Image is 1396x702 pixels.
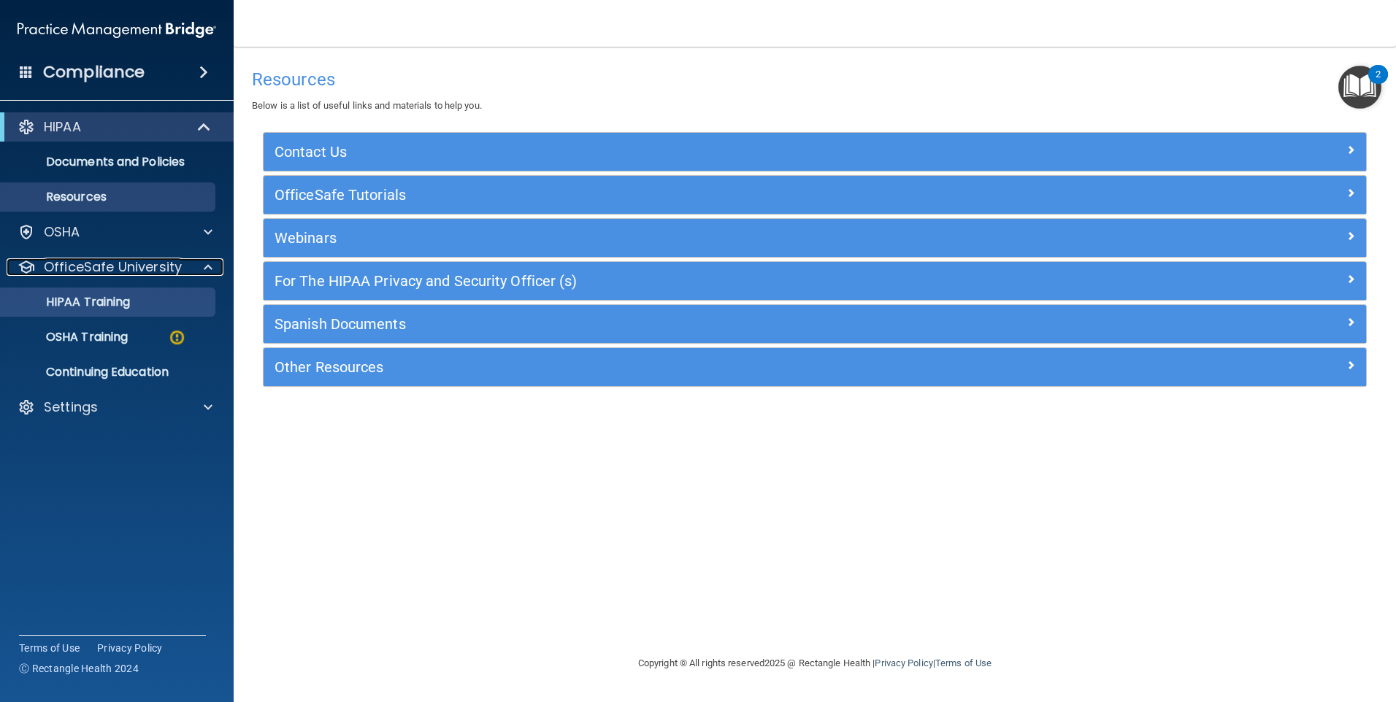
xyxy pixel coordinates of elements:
[44,223,80,241] p: OSHA
[18,15,216,45] img: PMB logo
[252,100,482,111] span: Below is a list of useful links and materials to help you.
[9,155,209,169] p: Documents and Policies
[44,258,182,276] p: OfficeSafe University
[275,230,1080,246] h5: Webinars
[43,62,145,82] h4: Compliance
[19,661,139,676] span: Ⓒ Rectangle Health 2024
[275,273,1080,289] h5: For The HIPAA Privacy and Security Officer (s)
[18,223,212,241] a: OSHA
[9,330,128,344] p: OSHA Training
[18,118,212,136] a: HIPAA
[275,183,1355,207] a: OfficeSafe Tutorials
[97,641,163,655] a: Privacy Policy
[252,70,1378,89] h4: Resources
[168,328,186,347] img: warning-circle.0cc9ac19.png
[9,190,209,204] p: Resources
[18,258,212,276] a: OfficeSafe University
[44,398,98,416] p: Settings
[935,657,992,668] a: Terms of Use
[275,269,1355,293] a: For The HIPAA Privacy and Security Officer (s)
[875,657,932,668] a: Privacy Policy
[275,144,1080,160] h5: Contact Us
[275,312,1355,336] a: Spanish Documents
[9,295,130,309] p: HIPAA Training
[9,365,209,379] p: Continuing Education
[548,640,1081,687] div: Copyright © All rights reserved 2025 @ Rectangle Health | |
[275,316,1080,332] h5: Spanish Documents
[19,641,80,655] a: Terms of Use
[44,118,81,136] p: HIPAA
[275,359,1080,375] h5: Other Resources
[18,398,212,416] a: Settings
[275,140,1355,163] a: Contact Us
[275,226,1355,250] a: Webinars
[275,187,1080,203] h5: OfficeSafe Tutorials
[1376,74,1381,93] div: 2
[275,355,1355,379] a: Other Resources
[1338,66,1381,109] button: Open Resource Center, 2 new notifications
